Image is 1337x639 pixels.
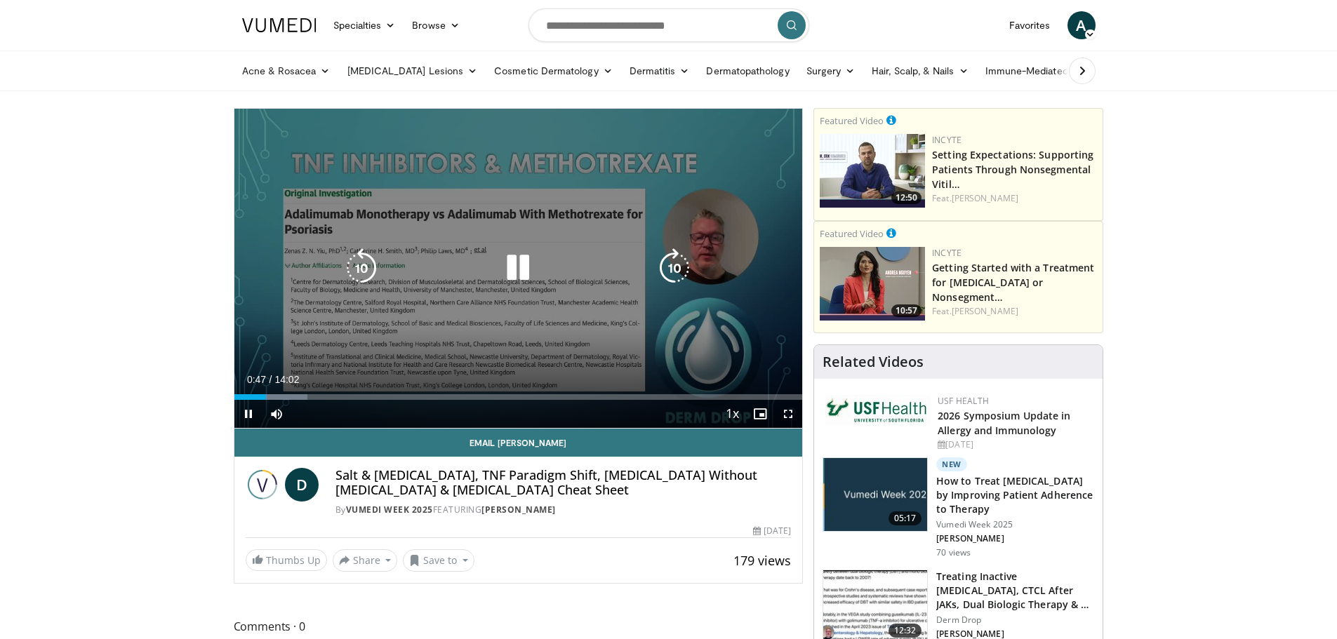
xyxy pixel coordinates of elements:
[403,549,474,572] button: Save to
[335,468,792,498] h4: Salt & [MEDICAL_DATA], TNF Paradigm Shift, [MEDICAL_DATA] Without [MEDICAL_DATA] & [MEDICAL_DATA]...
[820,114,884,127] small: Featured Video
[820,134,925,208] img: 98b3b5a8-6d6d-4e32-b979-fd4084b2b3f2.png.150x105_q85_crop-smart_upscale.jpg
[325,11,404,39] a: Specialties
[936,533,1094,544] p: [PERSON_NAME]
[1001,11,1059,39] a: Favorites
[346,504,433,516] a: Vumedi Week 2025
[823,457,1094,558] a: 05:17 New How to Treat [MEDICAL_DATA] by Improving Patient Adherence to Therapy Vumedi Week 2025 ...
[621,57,698,85] a: Dermatitis
[938,395,989,407] a: USF Health
[246,549,327,571] a: Thumbs Up
[936,547,971,558] p: 70 views
[774,400,802,428] button: Fullscreen
[932,305,1097,318] div: Feat.
[823,354,924,370] h4: Related Videos
[234,57,339,85] a: Acne & Rosacea
[746,400,774,428] button: Enable picture-in-picture mode
[936,519,1094,530] p: Vumedi Week 2025
[486,57,620,85] a: Cosmetic Dermatology
[952,305,1018,317] a: [PERSON_NAME]
[891,304,922,317] span: 10:57
[285,468,319,502] a: D
[234,617,804,635] span: Comments 0
[481,504,556,516] a: [PERSON_NAME]
[339,57,486,85] a: [MEDICAL_DATA] Lesions
[936,570,1094,612] h3: Treating Inactive [MEDICAL_DATA], CTCL After JAKs, Dual Biologic Therapy & …
[234,429,803,457] a: Email [PERSON_NAME]
[798,57,864,85] a: Surgery
[932,192,1097,205] div: Feat.
[733,552,791,569] span: 179 views
[936,457,967,471] p: New
[262,400,291,428] button: Mute
[333,549,398,572] button: Share
[938,438,1091,451] div: [DATE]
[936,474,1094,516] h3: How to Treat [MEDICAL_DATA] by Improving Patient Adherence to Therapy
[270,374,272,385] span: /
[698,57,797,85] a: Dermatopathology
[889,511,922,525] span: 05:17
[889,624,922,638] span: 12:32
[1067,11,1096,39] a: A
[952,192,1018,204] a: [PERSON_NAME]
[404,11,468,39] a: Browse
[820,247,925,321] img: e02a99de-beb8-4d69-a8cb-018b1ffb8f0c.png.150x105_q85_crop-smart_upscale.jpg
[718,400,746,428] button: Playback Rate
[753,525,791,537] div: [DATE]
[938,409,1070,437] a: 2026 Symposium Update in Allergy and Immunology
[234,109,803,429] video-js: Video Player
[234,394,803,400] div: Progress Bar
[823,458,927,531] img: 686d8672-2919-4606-b2e9-16909239eac7.jpg.150x105_q85_crop-smart_upscale.jpg
[274,374,299,385] span: 14:02
[335,504,792,516] div: By FEATURING
[936,614,1094,626] p: Derm Drop
[820,134,925,208] a: 12:50
[242,18,317,32] img: VuMedi Logo
[932,148,1093,191] a: Setting Expectations: Supporting Patients Through Nonsegmental Vitil…
[820,227,884,240] small: Featured Video
[932,261,1094,304] a: Getting Started with a Treatment for [MEDICAL_DATA] or Nonsegment…
[247,374,266,385] span: 0:47
[891,191,922,204] span: 12:50
[977,57,1091,85] a: Immune-Mediated
[234,400,262,428] button: Pause
[825,395,931,426] img: 6ba8804a-8538-4002-95e7-a8f8012d4a11.png.150x105_q85_autocrop_double_scale_upscale_version-0.2.jpg
[863,57,976,85] a: Hair, Scalp, & Nails
[246,468,279,502] img: Vumedi Week 2025
[932,247,962,259] a: Incyte
[528,8,809,42] input: Search topics, interventions
[820,247,925,321] a: 10:57
[932,134,962,146] a: Incyte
